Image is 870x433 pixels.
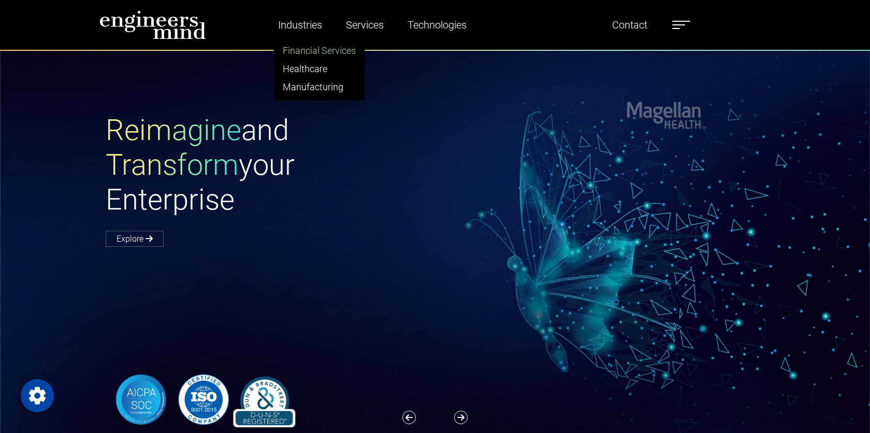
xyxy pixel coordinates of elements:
a: Explore [106,231,164,247]
a: Industries [274,13,326,37]
img: banner-logo [106,372,300,427]
a: Financial Services [274,41,364,60]
ul: Industries [274,37,365,101]
span: Transform [106,148,239,182]
a: Manufacturing [274,78,364,96]
span: Reimagine [106,113,241,147]
a: Technologies [403,13,471,37]
img: logo [99,10,206,39]
a: Healthcare [274,60,364,78]
a: Services [342,13,388,37]
h1: and your Enterprise [106,113,435,218]
a: Contact [608,13,651,37]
